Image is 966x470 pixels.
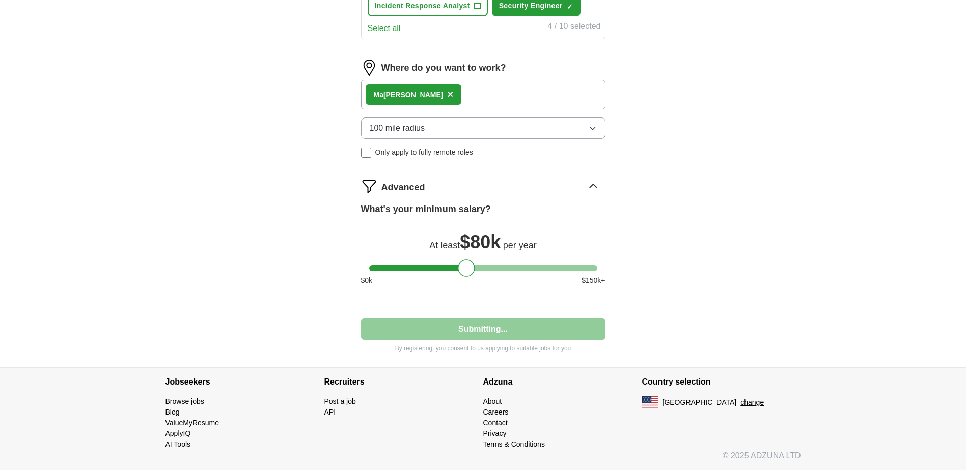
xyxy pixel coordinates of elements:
[165,408,180,416] a: Blog
[361,178,377,194] img: filter
[375,147,473,158] span: Only apply to fully remote roles
[361,344,605,353] p: By registering, you consent to us applying to suitable jobs for you
[324,397,356,405] a: Post a job
[361,202,491,216] label: What's your minimum salary?
[460,231,501,252] span: $ 80k
[375,1,470,11] span: Incident Response Analyst
[429,240,460,250] span: At least
[483,408,509,416] a: Careers
[361,118,605,139] button: 100 mile radius
[361,60,377,76] img: location.png
[165,419,219,427] a: ValueMyResume
[503,240,537,250] span: per year
[642,396,658,408] img: US flag
[642,368,801,396] h4: Country selection
[368,22,401,35] button: Select all
[165,429,191,437] a: ApplyIQ
[447,87,453,102] button: ×
[165,397,204,405] a: Browse jobs
[370,122,425,134] span: 100 mile radius
[361,148,371,158] input: Only apply to fully remote roles
[547,20,600,35] div: 4 / 10 selected
[361,318,605,340] button: Submitting...
[567,3,573,11] span: ✓
[483,419,508,427] a: Contact
[324,408,336,416] a: API
[740,397,764,408] button: change
[483,429,507,437] a: Privacy
[157,450,809,470] div: © 2025 ADZUNA LTD
[374,91,383,99] strong: Ma
[447,89,453,100] span: ×
[381,61,506,75] label: Where do you want to work?
[582,275,605,286] span: $ 150 k+
[381,181,425,194] span: Advanced
[165,440,191,448] a: AI Tools
[483,397,502,405] a: About
[361,275,373,286] span: $ 0 k
[663,397,737,408] span: [GEOGRAPHIC_DATA]
[499,1,563,11] span: Security Engineer
[483,440,545,448] a: Terms & Conditions
[374,90,444,100] div: [PERSON_NAME]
